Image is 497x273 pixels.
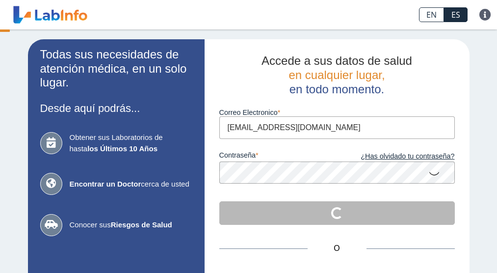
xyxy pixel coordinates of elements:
label: contraseña [219,151,337,162]
h2: Todas sus necesidades de atención médica, en un solo lugar. [40,48,192,90]
b: Encontrar un Doctor [70,180,141,188]
b: los Últimos 10 Años [87,144,157,153]
a: ¿Has olvidado tu contraseña? [337,151,455,162]
span: Obtener sus Laboratorios de hasta [70,132,192,154]
span: O [308,243,366,254]
span: en todo momento. [289,82,384,96]
span: Conocer sus [70,219,192,231]
span: Accede a sus datos de salud [262,54,412,67]
a: ES [444,7,468,22]
label: Correo Electronico [219,109,455,116]
a: EN [419,7,444,22]
b: Riesgos de Salud [111,220,172,229]
span: cerca de usted [70,179,192,190]
h3: Desde aquí podrás... [40,102,192,114]
span: en cualquier lugar, [288,68,385,82]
